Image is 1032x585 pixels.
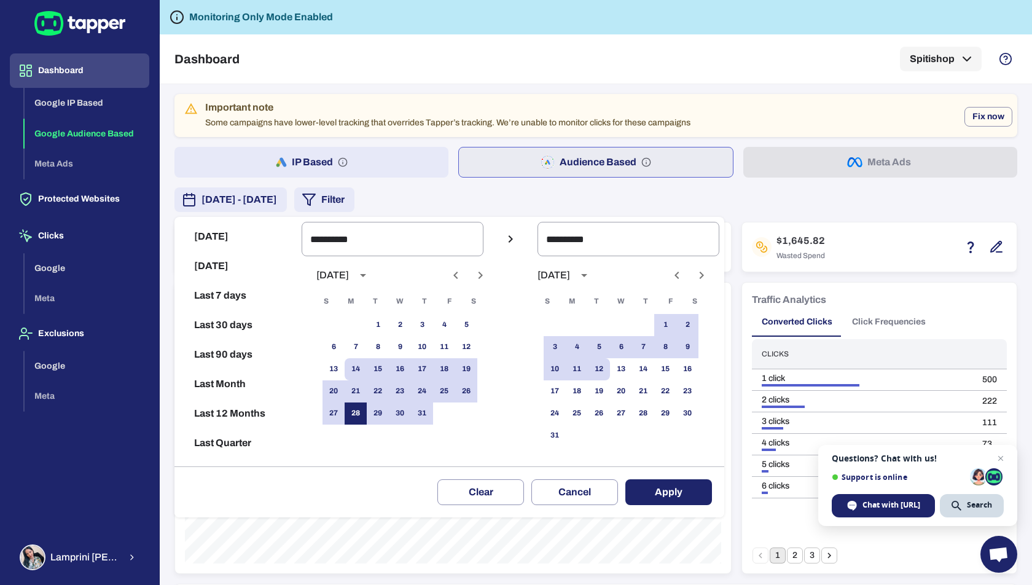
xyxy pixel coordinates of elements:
[389,314,411,336] button: 2
[322,380,345,402] button: 20
[455,314,477,336] button: 5
[684,289,706,314] span: Saturday
[322,402,345,425] button: 27
[832,473,966,482] span: Support is online
[345,358,367,380] button: 14
[353,265,373,286] button: calendar view is open, switch to year view
[566,358,588,380] button: 11
[544,336,566,358] button: 3
[666,265,687,286] button: Previous month
[455,358,477,380] button: 19
[588,380,610,402] button: 19
[588,402,610,425] button: 26
[654,380,676,402] button: 22
[654,314,676,336] button: 1
[322,358,345,380] button: 13
[544,402,566,425] button: 24
[632,336,654,358] button: 7
[179,310,297,340] button: Last 30 days
[536,289,558,314] span: Sunday
[566,402,588,425] button: 25
[654,358,676,380] button: 15
[654,402,676,425] button: 29
[389,289,411,314] span: Wednesday
[625,479,712,505] button: Apply
[531,479,618,505] button: Cancel
[676,402,698,425] button: 30
[585,289,608,314] span: Tuesday
[179,340,297,369] button: Last 90 days
[455,380,477,402] button: 26
[566,336,588,358] button: 4
[367,314,389,336] button: 1
[574,265,595,286] button: calendar view is open, switch to year view
[179,369,297,399] button: Last Month
[632,380,654,402] button: 21
[389,402,411,425] button: 30
[561,289,583,314] span: Monday
[632,402,654,425] button: 28
[411,402,433,425] button: 31
[632,358,654,380] button: 14
[345,402,367,425] button: 28
[967,500,992,511] span: Search
[433,336,455,358] button: 11
[610,358,632,380] button: 13
[544,380,566,402] button: 17
[179,251,297,281] button: [DATE]
[367,358,389,380] button: 15
[610,336,632,358] button: 6
[610,289,632,314] span: Wednesday
[179,222,297,251] button: [DATE]
[433,314,455,336] button: 4
[862,500,920,511] span: Chat with [URL]
[691,265,712,286] button: Next month
[389,380,411,402] button: 23
[367,336,389,358] button: 8
[413,289,436,314] span: Thursday
[345,380,367,402] button: 21
[411,380,433,402] button: 24
[470,265,491,286] button: Next month
[367,380,389,402] button: 22
[463,289,485,314] span: Saturday
[566,380,588,402] button: 18
[437,479,524,505] button: Clear
[315,289,337,314] span: Sunday
[322,336,345,358] button: 6
[635,289,657,314] span: Thursday
[832,453,1004,463] span: Questions? Chat with us!
[179,399,297,428] button: Last 12 Months
[588,336,610,358] button: 5
[345,336,367,358] button: 7
[980,536,1017,573] a: Open chat
[676,314,698,336] button: 2
[364,289,386,314] span: Tuesday
[455,336,477,358] button: 12
[367,402,389,425] button: 29
[654,336,676,358] button: 8
[179,281,297,310] button: Last 7 days
[445,265,466,286] button: Previous month
[340,289,362,314] span: Monday
[588,358,610,380] button: 12
[537,269,570,281] div: [DATE]
[676,336,698,358] button: 9
[389,336,411,358] button: 9
[433,380,455,402] button: 25
[179,428,297,458] button: Last Quarter
[411,336,433,358] button: 10
[659,289,681,314] span: Friday
[676,380,698,402] button: 23
[544,358,566,380] button: 10
[433,358,455,380] button: 18
[316,269,349,281] div: [DATE]
[179,458,297,487] button: Reset
[544,425,566,447] button: 31
[411,314,433,336] button: 3
[411,358,433,380] button: 17
[676,358,698,380] button: 16
[610,402,632,425] button: 27
[438,289,460,314] span: Friday
[389,358,411,380] button: 16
